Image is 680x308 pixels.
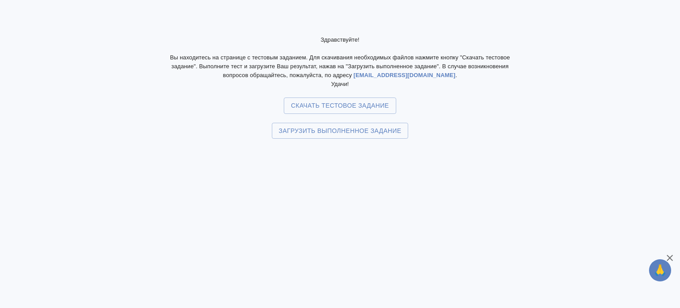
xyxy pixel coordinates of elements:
span: Скачать тестовое задание [291,100,389,111]
button: 🙏 [649,259,671,281]
a: [EMAIL_ADDRESS][DOMAIN_NAME] [354,72,456,78]
span: 🙏 [653,261,668,280]
span: Загрузить выполненное задание [279,125,402,136]
button: Скачать тестовое задание [284,97,396,114]
p: Здравствуйте! Вы находитесь на странице с тестовым заданием. Для скачивания необходимых файлов на... [163,35,517,89]
label: Загрузить выполненное задание [272,123,409,139]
